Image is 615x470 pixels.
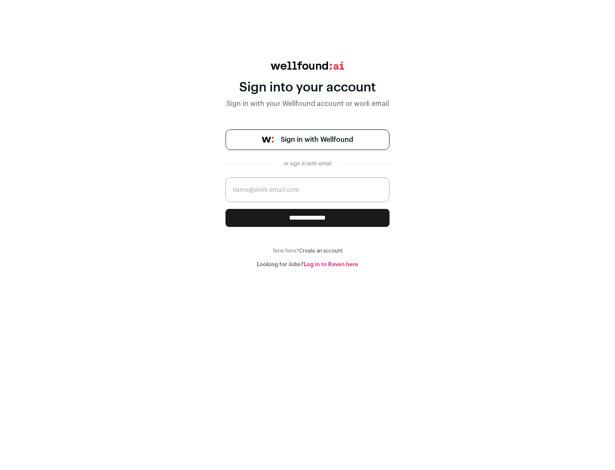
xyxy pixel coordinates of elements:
[225,129,389,150] a: Sign in with Wellfound
[225,177,389,202] input: name@work-email.com
[299,248,343,253] a: Create an account
[304,261,358,267] a: Log in to Raven here
[225,80,389,95] div: Sign into your account
[225,247,389,254] div: New here?
[281,135,353,145] span: Sign in with Wellfound
[271,62,344,70] img: wellfound:ai
[225,261,389,268] div: Looking for Jobs?
[280,160,335,167] div: or sign in with email
[225,99,389,109] div: Sign in with your Wellfound account or work email
[262,137,274,143] img: wellfound-symbol-flush-black-fb3c872781a75f747ccb3a119075da62bfe97bd399995f84a933054e44a575c4.png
